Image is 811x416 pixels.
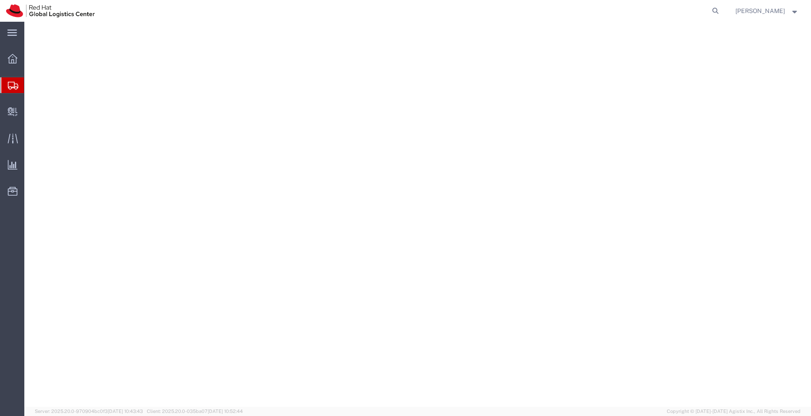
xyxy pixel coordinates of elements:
button: [PERSON_NAME] [735,6,799,16]
span: Client: 2025.20.0-035ba07 [147,409,243,414]
span: Pallav Sen Gupta [735,6,785,16]
span: [DATE] 10:52:44 [208,409,243,414]
span: Server: 2025.20.0-970904bc0f3 [35,409,143,414]
iframe: FS Legacy Container [24,22,811,407]
img: logo [6,4,95,17]
span: Copyright © [DATE]-[DATE] Agistix Inc., All Rights Reserved [667,408,801,415]
span: [DATE] 10:43:43 [108,409,143,414]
